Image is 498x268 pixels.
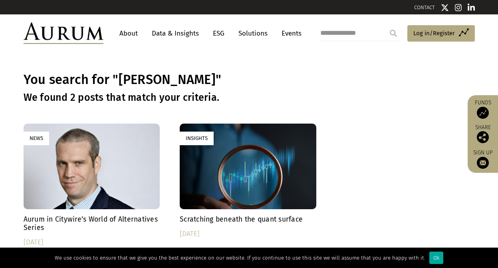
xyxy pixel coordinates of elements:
a: Log in/Register [407,25,475,42]
a: Sign up [472,149,494,169]
img: Share this post [477,131,489,143]
a: Funds [472,99,494,119]
a: CONTACT [414,4,435,10]
img: Linkedin icon [468,4,475,12]
div: [DATE] [24,237,160,248]
a: ESG [209,26,228,41]
div: Ok [429,252,443,264]
a: Data & Insights [148,26,203,41]
h4: Scratching beneath the quant surface [180,215,316,224]
a: Events [278,26,302,41]
img: Aurum [24,22,103,44]
img: Sign up to our newsletter [477,157,489,169]
a: About [115,26,142,41]
img: Access Funds [477,107,489,119]
img: Twitter icon [441,4,449,12]
a: Solutions [234,26,272,41]
div: News [24,132,49,145]
h3: We found 2 posts that match your criteria. [24,92,475,104]
div: Insights [180,132,214,145]
div: [DATE] [180,228,316,240]
div: Share [472,125,494,143]
span: Log in/Register [413,28,455,38]
h1: You search for "[PERSON_NAME]" [24,72,475,88]
input: Submit [385,25,401,41]
img: Instagram icon [455,4,462,12]
h4: Aurum in Citywire’s World of Alternatives Series [24,215,160,232]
